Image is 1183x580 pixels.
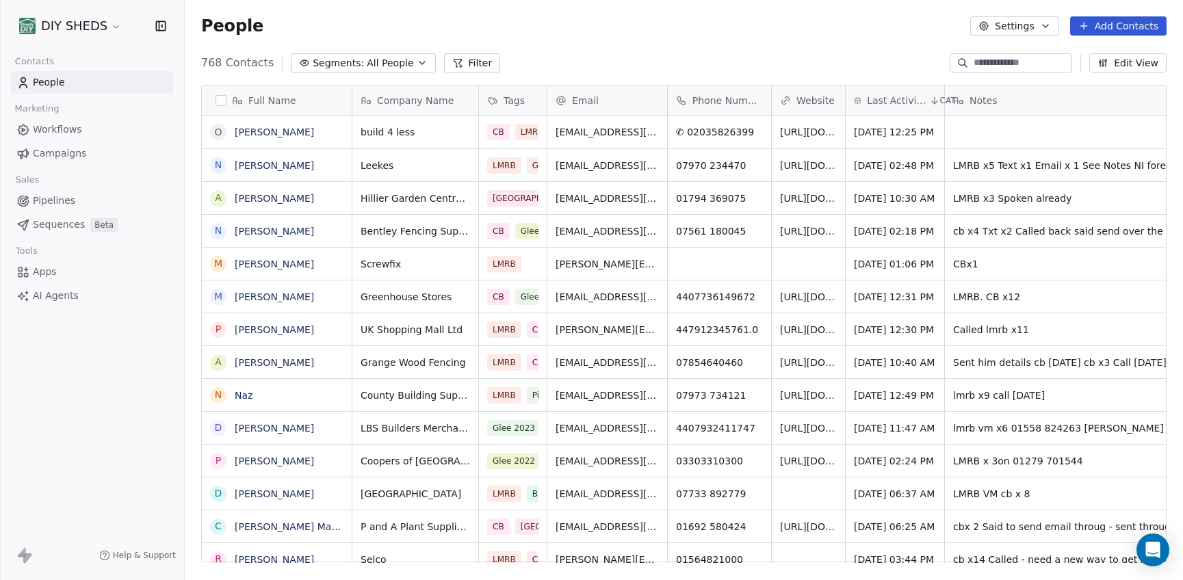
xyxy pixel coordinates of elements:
div: C [215,519,222,533]
span: 07973 734121 [676,388,763,402]
span: [GEOGRAPHIC_DATA] [487,190,538,207]
a: [URL][DOMAIN_NAME] [780,127,887,137]
div: M [214,289,222,304]
a: [URL][DOMAIN_NAME] [780,193,887,204]
span: CB [487,124,510,140]
span: [EMAIL_ADDRESS][DOMAIN_NAME] [556,125,659,139]
span: All People [367,56,413,70]
span: [EMAIL_ADDRESS][DOMAIN_NAME] [556,520,659,533]
span: Bentley Fencing Supplies Ltd [361,224,470,238]
div: Website [772,85,845,115]
span: Screwfix [361,257,470,271]
a: [PERSON_NAME] [235,357,314,368]
span: 03303310300 [676,454,763,468]
div: Phone Number [668,85,771,115]
div: N [215,388,222,402]
span: Company Name [377,94,454,107]
span: Pipeline [527,387,570,404]
span: LMRB [515,124,549,140]
div: P [216,453,221,468]
a: [URL][DOMAIN_NAME] [780,226,887,237]
span: [DATE] 03:44 PM [854,553,936,566]
span: Greenhouse Stores [361,290,470,304]
a: [PERSON_NAME] [235,554,314,565]
span: Last Activity Date [867,94,926,107]
span: P and A Plant Supplies Ltd [361,520,470,533]
span: AI Agents [33,289,79,303]
a: [URL][DOMAIN_NAME] [780,423,887,434]
span: Pipelines [33,194,75,208]
div: O [214,125,222,140]
span: [DATE] 12:31 PM [854,290,936,304]
span: [DATE] 06:37 AM [854,487,936,501]
span: Sequences [33,217,85,232]
div: D [215,486,222,501]
span: Campaigns [33,146,86,161]
span: LMRB [487,256,521,272]
button: Edit View [1089,53,1167,72]
span: People [33,75,65,90]
span: [GEOGRAPHIC_DATA] [515,518,567,535]
span: [EMAIL_ADDRESS][DOMAIN_NAME] [556,192,659,205]
a: [URL][DOMAIN_NAME] [780,357,887,368]
span: Beta [90,218,118,232]
a: [PERSON_NAME] [235,259,314,269]
span: Help & Support [113,550,176,561]
span: Coopers of [GEOGRAPHIC_DATA] [361,454,470,468]
span: [EMAIL_ADDRESS][DOMAIN_NAME] [556,159,659,172]
span: [PERSON_NAME][EMAIL_ADDRESS][DOMAIN_NAME] [556,257,659,271]
a: [URL][DOMAIN_NAME] [780,291,887,302]
a: Workflows [11,118,173,141]
a: Campaigns [11,142,173,165]
span: 07733 892779 [676,487,763,501]
span: [EMAIL_ADDRESS][DOMAIN_NAME] [556,454,659,468]
img: shedsdiy.jpg [19,18,36,34]
div: N [215,158,222,172]
span: CB [527,321,549,338]
a: [PERSON_NAME] [235,488,314,499]
div: Open Intercom Messenger [1136,533,1169,566]
span: LMRB [487,321,521,338]
span: 01564821000 [676,553,763,566]
span: Segments: [313,56,364,70]
span: Workflows [33,122,82,137]
button: Add Contacts [1070,16,1167,36]
div: Tags [479,85,547,115]
div: M [214,256,222,271]
a: Pipelines [11,189,173,212]
span: ✆ 02035826399 [676,125,763,139]
span: 07970 234470 [676,159,763,172]
div: grid [202,116,352,563]
span: [EMAIL_ADDRESS][DOMAIN_NAME] [556,487,659,501]
div: D [215,421,222,435]
span: CB [527,551,549,568]
span: [DATE] 12:49 PM [854,388,936,402]
button: Filter [444,53,501,72]
span: [PERSON_NAME][EMAIL_ADDRESS][DOMAIN_NAME] [556,323,659,337]
a: [URL][DOMAIN_NAME] [780,324,887,335]
span: UK Shopping Mall Ltd [361,323,470,337]
span: [PERSON_NAME][EMAIL_ADDRESS][PERSON_NAME][DOMAIN_NAME] [556,553,659,566]
span: Selco [361,553,470,566]
span: Tags [504,94,525,107]
span: GLEE 25 [527,157,572,174]
span: [EMAIL_ADDRESS][DOMAIN_NAME] [556,356,659,369]
span: Glee 2023 [487,420,538,436]
span: DIY SHEDS [41,17,107,35]
span: [EMAIL_ADDRESS][DOMAIN_NAME] [556,421,659,435]
span: Contacts [9,51,60,72]
span: [EMAIL_ADDRESS][DOMAIN_NAME] [556,290,659,304]
div: Email [547,85,667,115]
span: People [201,16,263,36]
span: Baggy Chasing [527,486,578,502]
a: [PERSON_NAME] [235,226,314,237]
div: Full Name [202,85,352,115]
span: Leekes [361,159,470,172]
span: CB [487,223,510,239]
a: Naz [235,390,252,401]
span: [EMAIL_ADDRESS][DOMAIN_NAME] [556,224,659,238]
span: Email [572,94,599,107]
span: [GEOGRAPHIC_DATA] [361,487,470,501]
span: [DATE] 02:48 PM [854,159,936,172]
span: 447912345761.0 [676,323,763,337]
